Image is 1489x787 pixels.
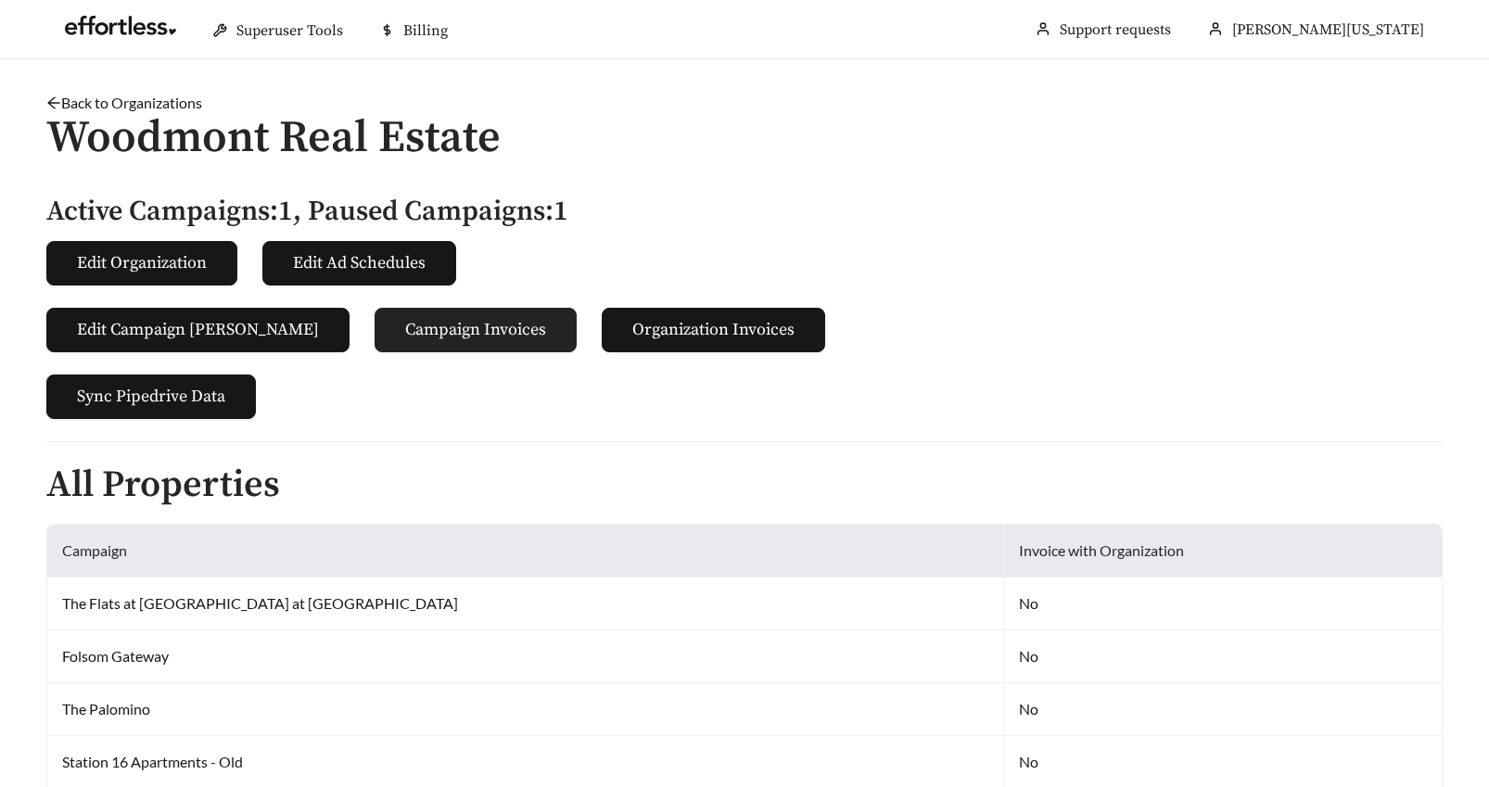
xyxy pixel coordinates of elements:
[293,250,426,275] span: Edit Ad Schedules
[632,317,795,342] span: Organization Invoices
[46,95,61,110] span: arrow-left
[47,630,1004,683] td: Folsom Gateway
[46,114,1443,163] h1: Woodmont Real Estate
[1060,20,1171,39] a: Support requests
[47,578,1004,630] td: The Flats at [GEOGRAPHIC_DATA] at [GEOGRAPHIC_DATA]
[46,197,1443,227] h5: Active Campaigns: 1 , Paused Campaigns: 1
[405,317,546,342] span: Campaign Invoices
[1232,20,1424,39] span: [PERSON_NAME][US_STATE]
[47,525,1004,578] th: Campaign
[262,241,456,286] button: Edit Ad Schedules
[1004,578,1443,630] td: No
[77,317,319,342] span: Edit Campaign [PERSON_NAME]
[375,308,577,352] button: Campaign Invoices
[1004,683,1443,736] td: No
[46,374,256,419] button: Sync Pipedrive Data
[77,250,207,275] span: Edit Organization
[46,241,237,286] button: Edit Organization
[46,308,350,352] button: Edit Campaign [PERSON_NAME]
[77,384,225,409] span: Sync Pipedrive Data
[236,21,343,40] span: Superuser Tools
[46,94,202,111] a: arrow-leftBack to Organizations
[46,464,1443,505] h2: All Properties
[47,683,1004,736] td: The Palomino
[602,308,825,352] button: Organization Invoices
[403,21,448,40] span: Billing
[1004,630,1443,683] td: No
[1004,525,1443,578] th: Invoice with Organization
